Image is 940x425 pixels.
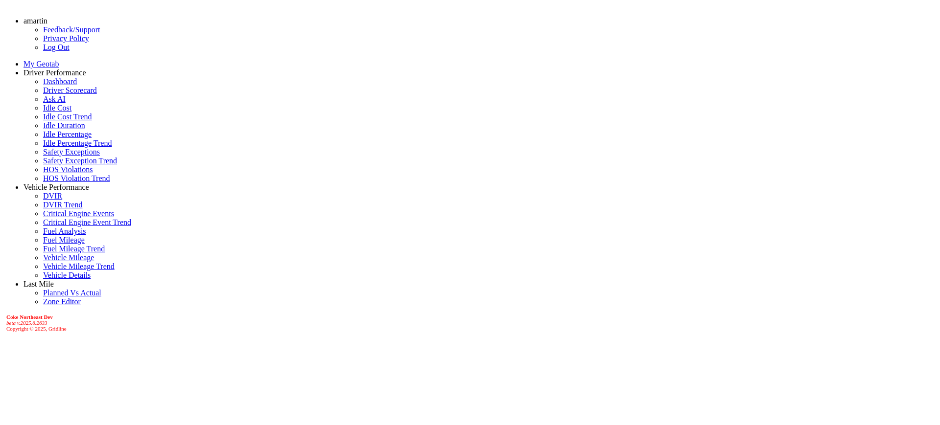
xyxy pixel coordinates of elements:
a: amartin [23,17,47,25]
a: Idle Cost Trend [43,112,92,121]
a: Vehicle Performance [23,183,89,191]
a: Fuel Mileage Trend [43,245,105,253]
a: Log Out [43,43,70,51]
a: DVIR [43,192,62,200]
a: Fuel Mileage [43,236,85,244]
a: Dashboard [43,77,77,86]
i: beta v.2025.6.2633 [6,320,47,326]
div: Copyright © 2025, Gridline [6,314,936,332]
a: Last Mile [23,280,54,288]
a: Critical Engine Event Trend [43,218,131,226]
a: Fuel Analysis [43,227,86,235]
a: My Geotab [23,60,59,68]
a: Vehicle Details [43,271,91,279]
a: Vehicle Mileage Trend [43,262,115,270]
a: HOS Violations [43,165,93,174]
a: Idle Percentage [43,130,92,138]
a: Driver Performance [23,68,86,77]
a: Idle Percentage Trend [43,139,112,147]
a: Privacy Policy [43,34,89,43]
a: Idle Duration [43,121,85,130]
a: Driver Scorecard [43,86,97,94]
a: Critical Engine Events [43,209,114,218]
a: DVIR Trend [43,201,82,209]
a: Ask AI [43,95,66,103]
a: Idle Cost [43,104,71,112]
a: Planned Vs Actual [43,289,101,297]
a: Vehicle Mileage [43,253,94,262]
a: Safety Exception Trend [43,157,117,165]
a: Safety Exceptions [43,148,100,156]
a: HOS Violation Trend [43,174,110,182]
b: Coke Northeast Dev [6,314,53,320]
a: Zone Editor [43,297,81,306]
a: Feedback/Support [43,25,100,34]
